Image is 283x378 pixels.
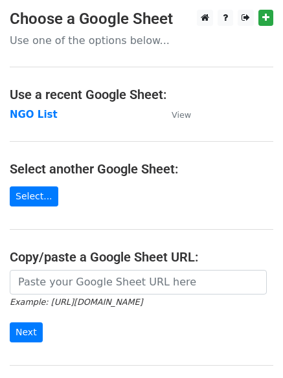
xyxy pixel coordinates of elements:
[159,109,191,120] a: View
[10,322,43,342] input: Next
[10,10,273,28] h3: Choose a Google Sheet
[172,110,191,120] small: View
[218,316,283,378] iframe: Chat Widget
[10,249,273,265] h4: Copy/paste a Google Sheet URL:
[10,34,273,47] p: Use one of the options below...
[10,161,273,177] h4: Select another Google Sheet:
[10,109,58,120] a: NGO List
[10,186,58,206] a: Select...
[10,87,273,102] h4: Use a recent Google Sheet:
[10,270,267,295] input: Paste your Google Sheet URL here
[10,297,142,307] small: Example: [URL][DOMAIN_NAME]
